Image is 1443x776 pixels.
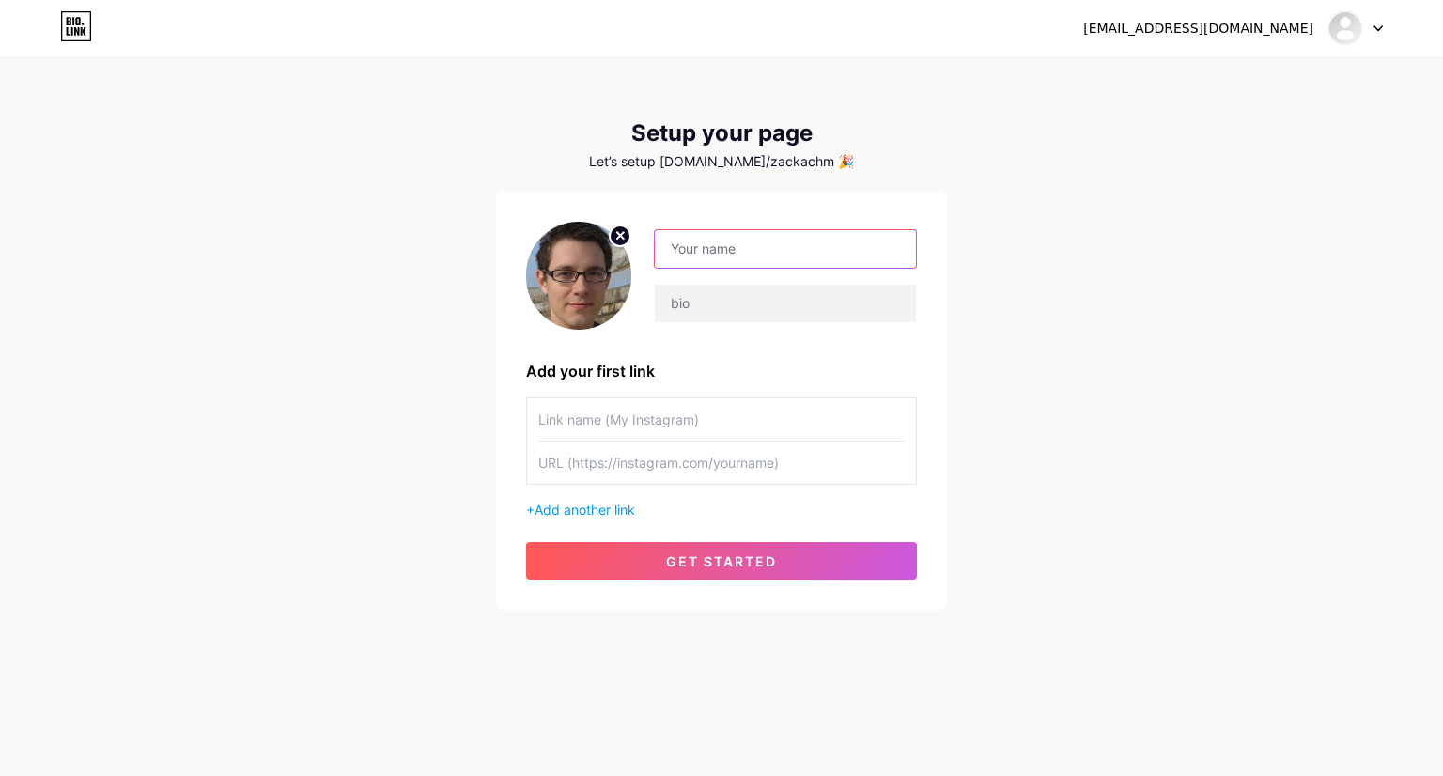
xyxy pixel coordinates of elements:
div: Let’s setup [DOMAIN_NAME]/zackachm 🎉 [496,154,947,169]
div: Add your first link [526,360,917,382]
input: bio [655,285,916,322]
div: Setup your page [496,120,947,147]
input: URL (https://instagram.com/yourname) [538,442,905,484]
input: Your name [655,230,916,268]
div: + [526,500,917,520]
img: profile pic [526,222,631,330]
input: Link name (My Instagram) [538,398,905,441]
span: get started [666,553,777,569]
div: [EMAIL_ADDRESS][DOMAIN_NAME] [1083,19,1313,39]
button: get started [526,542,917,580]
span: Add another link [535,502,635,518]
img: Zack Achman [1327,10,1363,46]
